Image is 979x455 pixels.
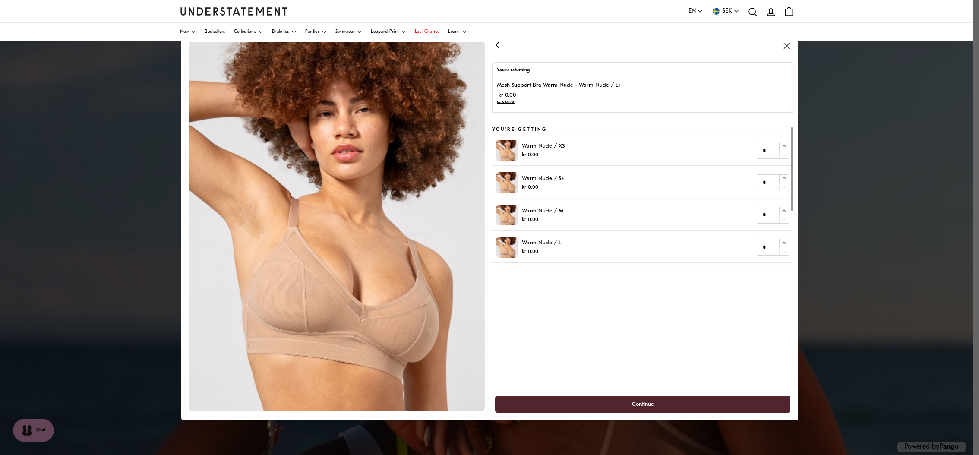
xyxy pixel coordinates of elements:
a: Swimwear [335,23,362,41]
span: EN [688,6,696,16]
span: Last Chance [415,30,439,34]
a: Bralettes [272,23,297,41]
p: kr 0.00 [522,151,565,159]
h5: You're getting [492,126,793,133]
span: Leopard Print [371,30,399,34]
span: Bestsellers [205,30,225,34]
a: Last Chance [415,23,439,41]
span: Continue [632,396,654,412]
span: Bralettes [272,30,289,34]
button: Continue [495,396,790,413]
span: SEK [722,6,732,16]
span: New [180,30,189,34]
p: Mesh Support Bra Warm Nude - Warm Nude / L+ [497,81,622,90]
a: Learn [448,23,467,41]
p: You're returning [497,67,789,74]
p: kr 0.00 [522,183,565,192]
p: Warm Nude / L [522,239,561,248]
a: Collections [234,23,263,41]
p: kr 0.00 [522,248,561,256]
img: SAND-BRA-018-137.jpg [496,140,518,161]
img: SAND-BRA-018-137.jpg [188,42,484,411]
img: SAND-BRA-018-137.jpg [496,205,518,226]
span: Panties [305,30,319,34]
p: Warm Nude / XS [522,142,565,151]
button: SEK [712,6,739,16]
p: kr 0.00 [497,91,622,108]
p: Warm Nude / M [522,206,563,215]
img: SAND-BRA-018-137.jpg [496,237,518,258]
strike: kr 869.00 [497,101,515,106]
a: Leopard Print [371,23,406,41]
p: Warm Nude / S+ [522,174,565,183]
span: Collections [234,30,256,34]
a: Bestsellers [205,23,225,41]
a: Panties [305,23,327,41]
span: Swimwear [335,30,355,34]
img: SAND-BRA-018-137.jpg [496,172,518,193]
a: New [180,23,196,41]
a: Understatement Homepage [180,7,288,15]
button: EN [688,6,703,16]
span: Learn [448,30,460,34]
p: kr 0.00 [522,216,563,224]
